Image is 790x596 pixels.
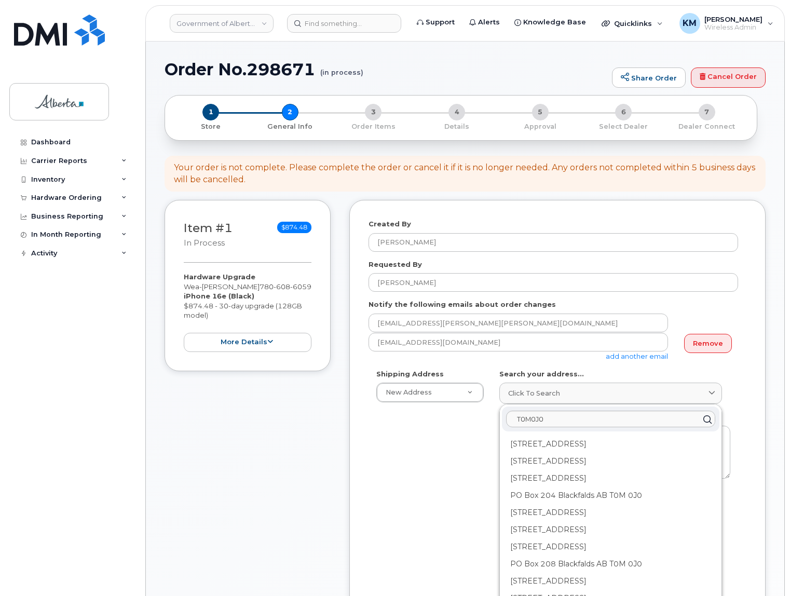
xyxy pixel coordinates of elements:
[502,538,719,556] div: [STREET_ADDRESS]
[502,487,719,504] div: PO Box 204 Blackfalds AB T0M 0J0
[184,273,255,281] strong: Hardware Upgrade
[320,60,363,76] small: (in process)
[499,383,722,404] a: Click to search
[502,453,719,470] div: [STREET_ADDRESS]
[502,436,719,453] div: [STREET_ADDRESS]
[502,556,719,573] div: PO Box 208 Blackfalds AB T0M 0J0
[274,282,290,291] span: 608
[277,222,311,233] span: $874.48
[612,67,686,88] a: Share Order
[290,282,311,291] span: 6059
[502,470,719,487] div: [STREET_ADDRESS]
[369,333,668,351] input: Example: john@appleseed.com
[165,60,607,78] h1: Order No.298671
[502,573,719,590] div: [STREET_ADDRESS]
[369,300,556,309] label: Notify the following emails about order changes
[691,67,766,88] a: Cancel Order
[606,352,668,360] a: add another email
[174,162,756,186] div: Your order is not complete. Please complete the order or cancel it if it is no longer needed. Any...
[173,120,249,131] a: 1 Store
[508,388,560,398] span: Click to search
[369,219,411,229] label: Created By
[202,104,219,120] span: 1
[684,334,732,353] a: Remove
[184,333,311,352] button: more details
[260,282,311,291] span: 780
[502,504,719,521] div: [STREET_ADDRESS]
[386,388,432,396] span: New Address
[178,122,244,131] p: Store
[184,222,233,248] h3: Item #1
[184,292,254,300] strong: iPhone 16e (Black)
[502,521,719,538] div: [STREET_ADDRESS]
[369,314,668,332] input: Example: john@appleseed.com
[369,273,738,292] input: Example: John Smith
[184,238,225,248] small: in process
[184,272,311,352] div: Wea-[PERSON_NAME] $874.48 - 30-day upgrade (128GB model)
[369,260,422,269] label: Requested By
[376,369,444,379] label: Shipping Address
[377,383,483,402] a: New Address
[499,369,584,379] label: Search your address...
